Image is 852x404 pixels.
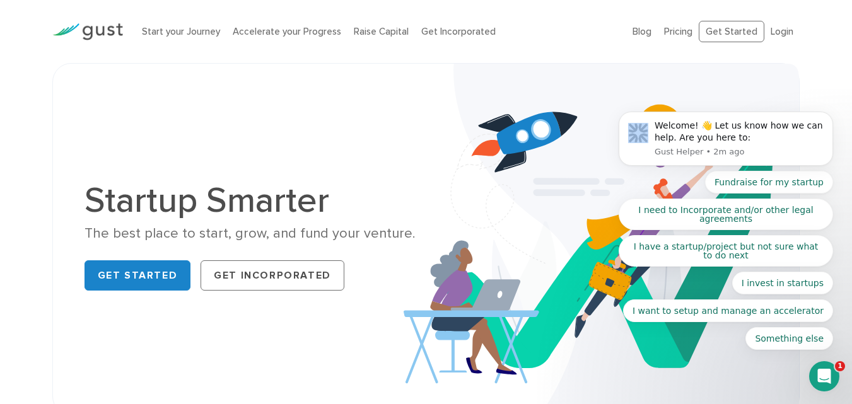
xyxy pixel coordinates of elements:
[85,224,417,243] div: The best place to start, grow, and fund your venture.
[789,343,852,404] iframe: Chat Widget
[233,26,341,37] a: Accelerate your Progress
[85,260,191,291] a: Get Started
[201,260,344,291] a: Get Incorporated
[354,26,409,37] a: Raise Capital
[142,26,220,37] a: Start your Journey
[52,23,123,40] img: Gust Logo
[85,183,417,218] h1: Startup Smarter
[421,26,496,37] a: Get Incorporated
